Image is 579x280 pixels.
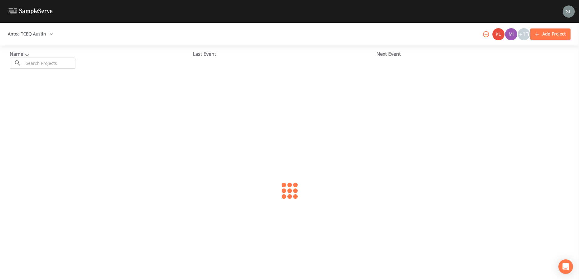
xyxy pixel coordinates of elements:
button: Add Project [530,28,571,40]
div: Miriaha Caddie [505,28,518,40]
img: logo [8,8,53,14]
div: Open Intercom Messenger [558,259,573,274]
div: +13 [518,28,530,40]
div: Last Event [193,50,376,58]
button: Antea TCEQ Austin [5,28,56,40]
input: Search Projects [24,58,75,69]
img: 0d5b2d5fd6ef1337b72e1b2735c28582 [563,5,575,18]
div: Kler Teran [492,28,505,40]
img: 9c4450d90d3b8045b2e5fa62e4f92659 [492,28,505,40]
span: Name [10,51,31,57]
div: Next Event [376,50,560,58]
img: a1ea4ff7c53760f38bef77ef7c6649bf [505,28,517,40]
